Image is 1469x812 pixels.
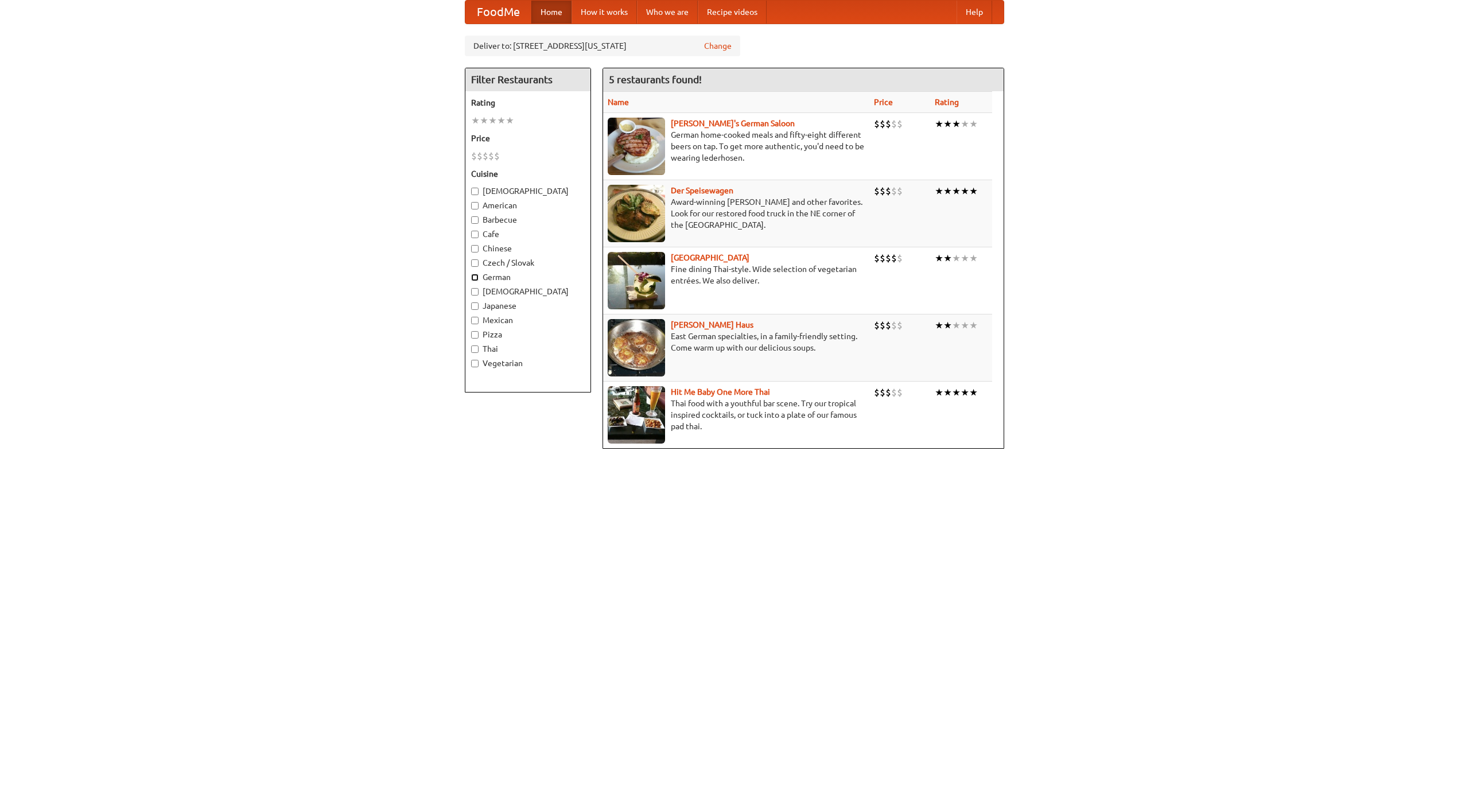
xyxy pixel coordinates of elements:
li: ★ [497,114,506,127]
input: American [471,202,479,209]
li: ★ [935,319,943,332]
li: ★ [961,319,969,332]
li: $ [897,118,903,130]
li: ★ [969,185,978,197]
li: ★ [961,386,969,399]
li: $ [880,118,885,130]
a: Der Speisewagen [671,186,733,195]
li: $ [891,319,897,332]
p: Thai food with a youthful bar scene. Try our tropical inspired cocktails, or tuck into a plate of... [608,398,865,432]
li: $ [874,185,880,197]
li: ★ [943,252,952,265]
li: $ [885,118,891,130]
li: ★ [952,252,961,265]
img: satay.jpg [608,252,665,309]
li: $ [874,118,880,130]
li: ★ [952,118,961,130]
a: How it works [572,1,637,24]
li: ★ [488,114,497,127]
li: ★ [935,118,943,130]
p: German home-cooked meals and fifty-eight different beers on tap. To get more authentic, you'd nee... [608,129,865,164]
li: $ [880,185,885,197]
a: Who we are [637,1,698,24]
a: Home [531,1,572,24]
label: Japanese [471,300,585,312]
li: ★ [943,386,952,399]
li: ★ [969,319,978,332]
li: $ [880,386,885,399]
li: ★ [961,252,969,265]
li: ★ [969,252,978,265]
a: FoodMe [465,1,531,24]
li: $ [897,252,903,265]
li: ★ [506,114,514,127]
h5: Rating [471,97,585,108]
p: Award-winning [PERSON_NAME] and other favorites. Look for our restored food truck in the NE corne... [608,196,865,231]
label: Pizza [471,329,585,340]
li: ★ [961,118,969,130]
label: [DEMOGRAPHIC_DATA] [471,286,585,297]
label: Chinese [471,243,585,254]
li: ★ [935,386,943,399]
li: $ [880,252,885,265]
li: ★ [961,185,969,197]
label: Czech / Slovak [471,257,585,269]
input: [DEMOGRAPHIC_DATA] [471,188,479,195]
li: $ [897,185,903,197]
p: East German specialties, in a family-friendly setting. Come warm up with our delicious soups. [608,331,865,353]
input: Chinese [471,245,479,252]
li: ★ [943,319,952,332]
input: Japanese [471,302,479,310]
a: Change [704,40,732,52]
li: $ [885,252,891,265]
li: ★ [952,185,961,197]
img: esthers.jpg [608,118,665,175]
li: ★ [943,118,952,130]
li: $ [897,319,903,332]
label: Vegetarian [471,358,585,369]
a: Rating [935,98,959,107]
a: Name [608,98,629,107]
li: $ [874,386,880,399]
label: Mexican [471,314,585,326]
input: [DEMOGRAPHIC_DATA] [471,288,479,296]
li: ★ [969,386,978,399]
li: $ [897,386,903,399]
li: $ [874,252,880,265]
p: Fine dining Thai-style. Wide selection of vegetarian entrées. We also deliver. [608,263,865,286]
li: $ [891,118,897,130]
a: Hit Me Baby One More Thai [671,387,770,397]
li: $ [483,150,488,162]
li: $ [880,319,885,332]
li: $ [494,150,500,162]
a: Recipe videos [698,1,767,24]
label: German [471,271,585,283]
a: [PERSON_NAME]'s German Saloon [671,119,795,128]
li: $ [885,185,891,197]
a: [PERSON_NAME] Haus [671,320,753,329]
img: speisewagen.jpg [608,185,665,242]
input: Vegetarian [471,360,479,367]
li: $ [885,319,891,332]
li: $ [477,150,483,162]
label: [DEMOGRAPHIC_DATA] [471,185,585,197]
input: Cafe [471,231,479,238]
label: Barbecue [471,214,585,226]
input: Czech / Slovak [471,259,479,267]
label: Cafe [471,228,585,240]
li: ★ [471,114,480,127]
h5: Cuisine [471,168,585,180]
li: ★ [943,185,952,197]
label: American [471,200,585,211]
input: Thai [471,345,479,353]
label: Thai [471,343,585,355]
img: kohlhaus.jpg [608,319,665,376]
img: babythai.jpg [608,386,665,444]
li: $ [471,150,477,162]
input: German [471,274,479,281]
li: $ [488,150,494,162]
li: $ [885,386,891,399]
a: Price [874,98,893,107]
